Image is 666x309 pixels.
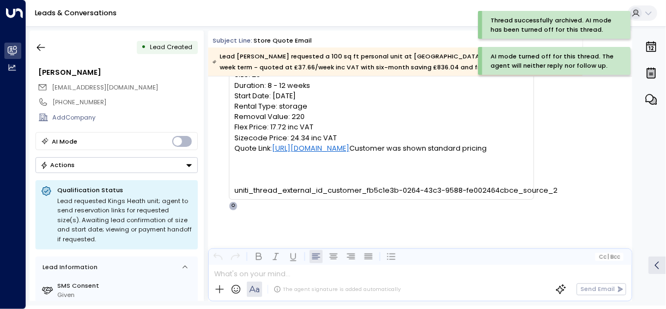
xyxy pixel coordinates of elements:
[141,39,146,55] div: •
[150,43,192,51] span: Lead Created
[35,8,117,17] a: Leads & Conversations
[491,16,614,34] div: Thread successfully archived. AI mode has been turned off for this thread.
[35,157,198,173] button: Actions
[57,281,194,290] label: SMS Consent
[253,36,312,45] div: Store Quote Email
[272,143,349,153] a: [URL][DOMAIN_NAME]
[38,67,197,78] div: [PERSON_NAME]
[491,52,614,70] div: AI mode turned off for this thread. The agent will neither reply nor follow up.
[40,161,75,169] div: Actions
[52,83,158,92] span: [EMAIL_ADDRESS][DOMAIN_NAME]
[52,98,197,107] div: [PHONE_NUMBER]
[211,250,225,263] button: Undo
[213,36,252,45] span: Subject Line:
[35,157,198,173] div: Button group with a nested menu
[608,254,609,260] span: |
[52,83,158,92] span: charlsescott221@gmail.com
[52,113,197,122] div: AddCompany
[52,136,77,147] div: AI Mode
[213,51,577,73] div: Lead [PERSON_NAME] requested a 100 sq ft personal unit at [GEOGRAPHIC_DATA] starting [DATE] for a...
[57,186,192,194] p: Qualification Status
[229,250,242,263] button: Redo
[274,286,401,293] div: The agent signature is added automatically
[229,201,238,210] div: O
[57,197,192,245] div: Lead requested Kings Heath unit; agent to send reservation links for requested size(s). Awaiting ...
[595,253,623,261] button: Cc|Bcc
[39,263,98,272] div: Lead Information
[599,254,620,260] span: Cc Bcc
[57,290,194,300] div: Given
